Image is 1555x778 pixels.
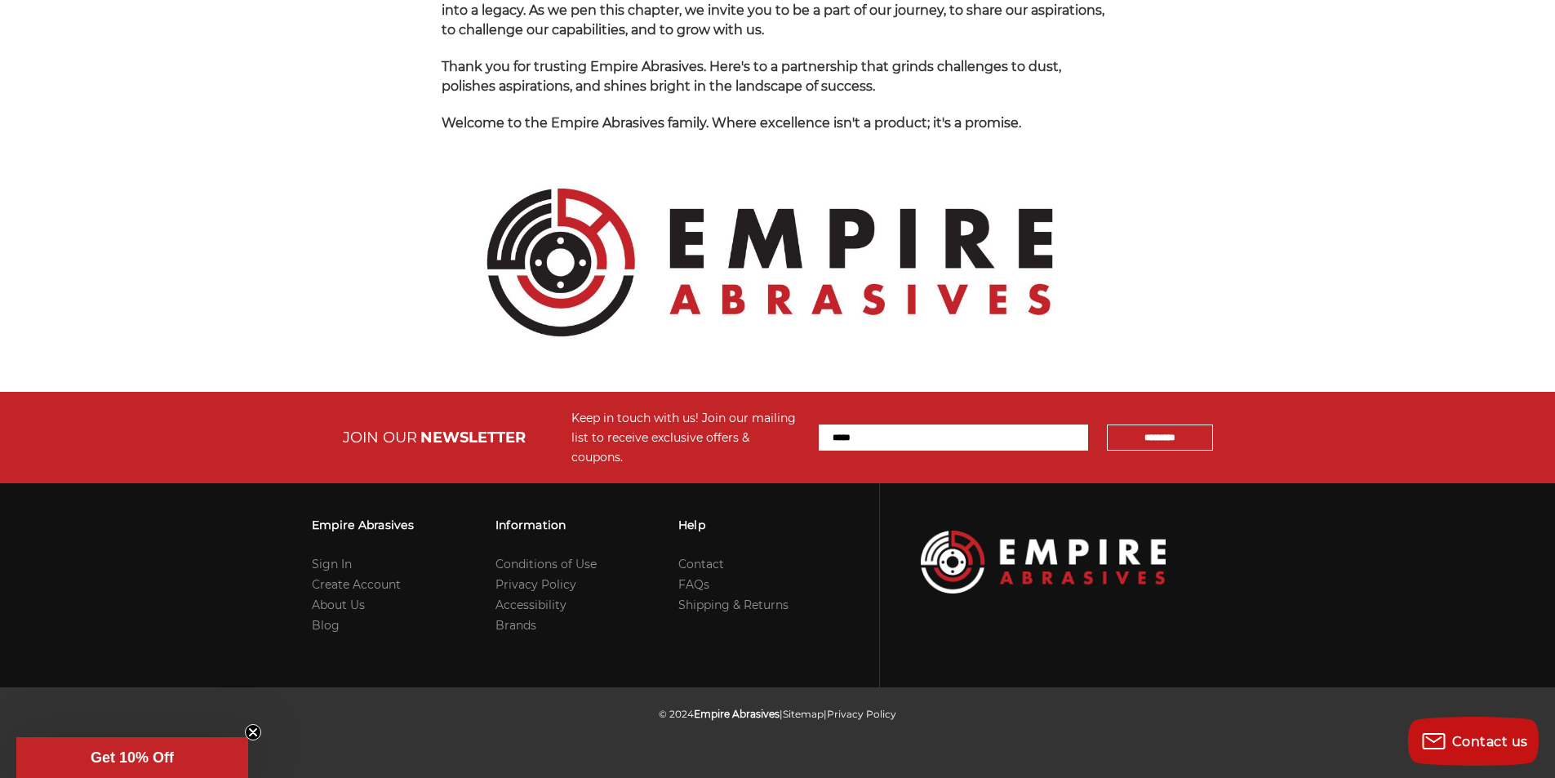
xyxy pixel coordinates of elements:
span: Contact us [1452,734,1528,749]
p: © 2024 | | [659,704,896,724]
button: Close teaser [245,724,261,740]
a: Accessibility [495,598,566,612]
div: Get 10% OffClose teaser [16,737,248,778]
span: JOIN OUR [343,429,417,447]
a: Contact [678,557,724,571]
a: Blog [312,618,340,633]
a: About Us [312,598,365,612]
a: Create Account [312,577,401,592]
h3: Help [678,508,789,542]
a: Brands [495,618,536,633]
a: Privacy Policy [495,577,576,592]
a: Privacy Policy [827,708,896,720]
a: Sign In [312,557,352,571]
span: Welcome to the Empire Abrasives family. Where excellence isn't a product; it's a promise. [442,115,1021,131]
img: Empire Abrasives Logo Image [921,531,1166,594]
button: Contact us [1408,717,1539,766]
a: Shipping & Returns [678,598,789,612]
div: Keep in touch with us! Join our mailing list to receive exclusive offers & coupons. [571,408,802,467]
h3: Empire Abrasives [312,508,414,542]
span: Empire Abrasives [694,708,780,720]
span: Thank you for trusting Empire Abrasives. Here's to a partnership that grinds challenges to dust, ... [442,59,1061,94]
img: Empire Abrasives Official Logo - Premium Quality Abrasives Supplier [442,150,1098,375]
span: NEWSLETTER [420,429,526,447]
span: Get 10% Off [91,749,174,766]
a: Conditions of Use [495,557,597,571]
a: Sitemap [783,708,824,720]
h3: Information [495,508,597,542]
a: FAQs [678,577,709,592]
